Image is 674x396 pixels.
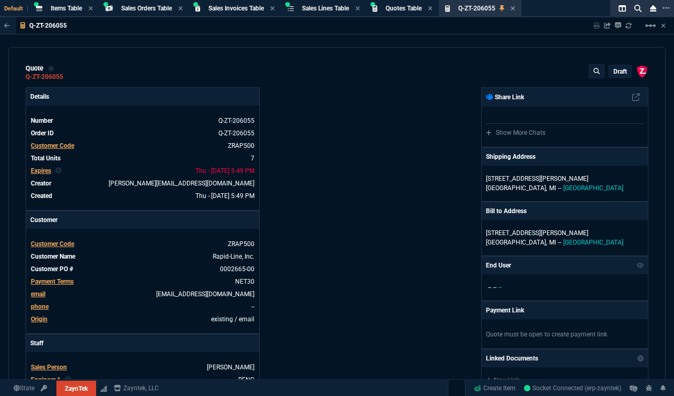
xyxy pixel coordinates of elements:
p: Details [26,88,259,106]
tr: undefined [30,178,255,189]
span: Customer PO # [31,265,73,273]
nx-icon: Close Tab [88,5,93,13]
span: [GEOGRAPHIC_DATA] [563,239,623,246]
tr: undefined [30,264,255,274]
a: -- [251,303,254,310]
p: End User [486,261,511,270]
span: Sales Invoices Table [208,5,264,12]
p: Customer [26,211,259,229]
nx-icon: Back to Table [4,22,10,29]
span: Creator [31,180,51,187]
nx-icon: Close Workbench [646,2,660,15]
p: draft [613,67,627,76]
span: -- [498,284,502,291]
p: Q-ZT-206055 [29,21,67,30]
a: Global State [10,383,38,393]
span: -- [488,284,491,291]
span: Customer Name [31,253,75,260]
a: STKuerq6OR1Xj28DAAIT [524,383,621,393]
span: Order ID [31,130,54,137]
span: See Marketplace Order [218,117,254,124]
span: -- [558,184,561,192]
nx-icon: Search [630,2,646,15]
span: [GEOGRAPHIC_DATA] [563,184,623,192]
tr: undefined [30,362,255,372]
a: New Link [486,376,644,385]
span: Quotes Table [386,5,422,12]
p: Shipping Address [486,152,536,161]
span: phone [31,303,49,310]
a: Origin [31,316,48,323]
span: Created [31,192,52,200]
a: msbcCompanyName [111,383,162,393]
span: [GEOGRAPHIC_DATA], [486,239,547,246]
tr: See Marketplace Order [30,115,255,126]
a: NET30 [235,278,254,285]
div: Add to Watchlist [48,64,55,73]
tr: undefined [30,141,255,151]
a: [EMAIL_ADDRESS][DOMAIN_NAME] [156,290,254,298]
span: Total Units [31,155,61,162]
p: [STREET_ADDRESS][PERSON_NAME] [486,228,644,238]
span: Sales Person [31,364,67,371]
nx-icon: Close Tab [510,5,515,13]
nx-icon: Close Tab [355,5,360,13]
nx-icon: Close Tab [270,5,275,13]
span: Number [31,117,53,124]
span: -- [558,239,561,246]
a: BENG [238,376,254,383]
nx-icon: Split Panels [614,2,630,15]
span: brian.over@fornida.com [109,180,254,187]
p: Linked Documents [486,354,538,363]
a: ZRAP500 [228,142,254,149]
span: Engineer 1 [31,376,61,383]
a: 0002665-00 [220,265,254,273]
span: Customer Code [31,142,74,149]
tr: undefined [30,239,255,249]
tr: See Marketplace Order [30,128,255,138]
p: [STREET_ADDRESS][PERSON_NAME] [486,174,644,183]
nx-icon: Open New Tab [663,3,670,13]
nx-icon: Close Tab [178,5,183,13]
span: [GEOGRAPHIC_DATA], [486,184,547,192]
nx-icon: Clear selected rep [55,166,62,176]
span: email [31,290,45,298]
tr: undefined [30,153,255,164]
p: Bill to Address [486,206,527,216]
span: Items Table [51,5,82,12]
div: quote [26,64,55,73]
tr: undefined [30,166,255,176]
a: Show More Chats [486,129,545,136]
span: Expires [31,167,51,174]
span: Customer Code [31,240,74,248]
a: Create Item [470,380,520,396]
tr: undefined [30,276,255,287]
span: Payment Terms [31,278,74,285]
span: MI [549,239,556,246]
span: Default [4,5,28,12]
p: Payment Link [486,306,524,315]
p: Share Link [486,92,524,102]
tr: BENG [30,375,255,385]
p: Staff [26,334,259,352]
a: Hide Workbench [661,21,666,30]
span: 7 [251,155,254,162]
span: Q-ZT-206055 [458,5,495,12]
a: See Marketplace Order [218,130,254,137]
nx-icon: Close Tab [428,5,433,13]
a: API TOKEN [38,383,50,393]
span: ZRAP500 [228,240,254,248]
a: [PERSON_NAME] [207,364,254,371]
mat-icon: Example home icon [644,19,657,32]
nx-icon: Clear selected rep [65,375,71,385]
span: 2025-08-07T17:49:01.895Z [195,192,254,200]
span: 2025-08-21T17:49:01.895Z [195,167,254,174]
a: Rapid-Line, Inc. [213,253,254,260]
tr: undefined [30,314,255,324]
span: existing / email [211,316,254,323]
tr: accountinguser@rapid-line.com [30,289,255,299]
span: MI [549,184,556,192]
a: Q-ZT-206055 [26,76,63,78]
tr: undefined [30,191,255,201]
tr: undefined [30,251,255,262]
